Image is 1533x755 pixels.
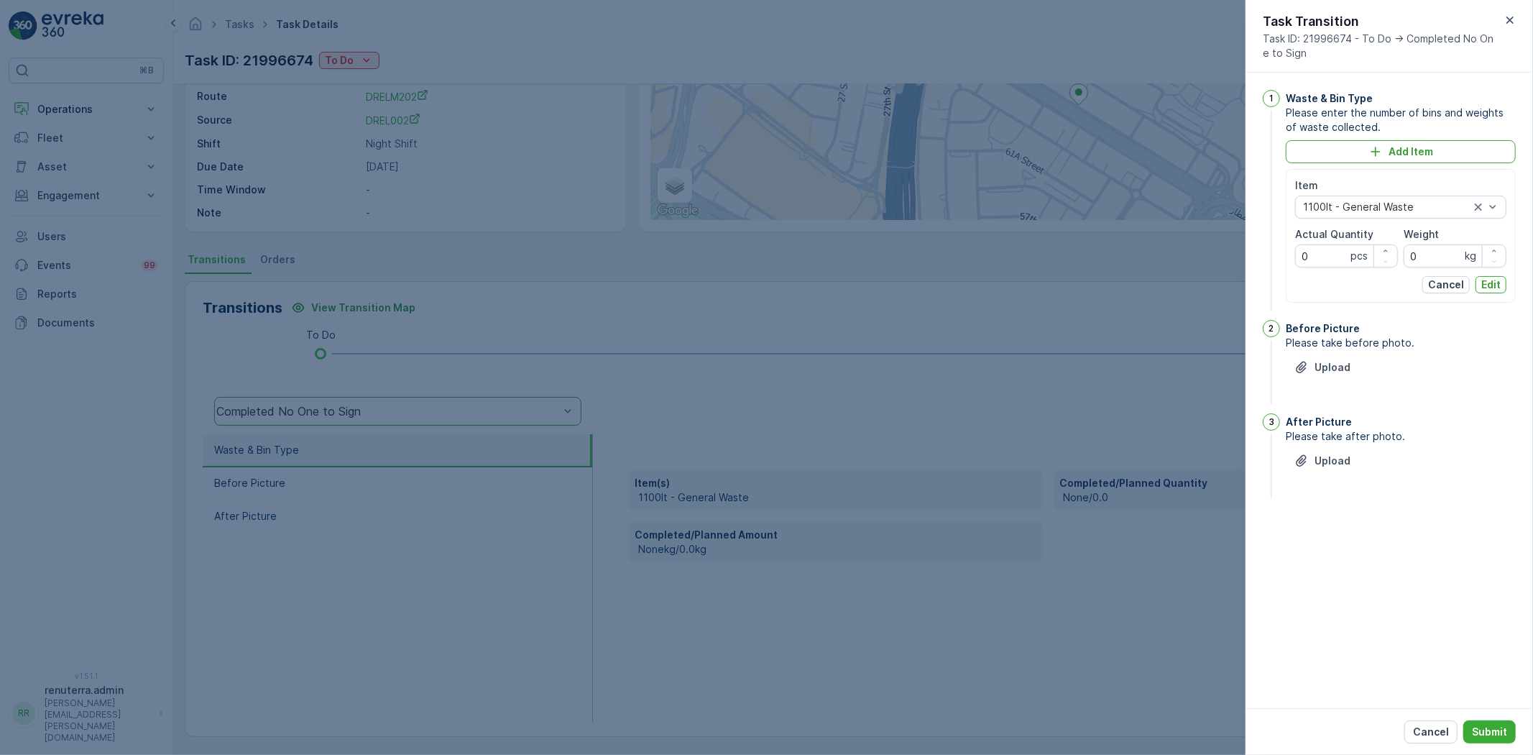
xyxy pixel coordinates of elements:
p: Upload [1315,454,1350,468]
p: Cancel [1413,725,1449,739]
p: Submit [1472,725,1507,739]
p: After Picture [1286,415,1352,429]
button: Cancel [1422,276,1470,293]
label: Actual Quantity [1295,228,1373,240]
button: Submit [1463,720,1516,743]
span: Please take before photo. [1286,336,1516,350]
p: Task Transition [1263,12,1501,32]
p: kg [1465,249,1476,263]
p: Before Picture [1286,321,1360,336]
button: Upload File [1286,356,1359,379]
span: Please take after photo. [1286,429,1516,444]
p: Upload [1315,360,1350,375]
p: Waste & Bin Type [1286,91,1373,106]
button: Add Item [1286,140,1516,163]
label: Item [1295,179,1318,191]
p: Add Item [1389,145,1433,159]
button: Upload File [1286,449,1359,472]
button: Cancel [1404,720,1458,743]
span: Please enter the number of bins and weights of waste collected. [1286,106,1516,134]
p: Cancel [1428,278,1464,292]
span: Task ID: 21996674 - To Do -> Completed No One to Sign [1263,32,1501,60]
button: Edit [1476,276,1506,293]
div: 3 [1263,413,1280,431]
div: 1 [1263,90,1280,107]
label: Weight [1404,228,1439,240]
p: Edit [1481,278,1501,292]
div: 2 [1263,320,1280,337]
p: pcs [1350,249,1368,263]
